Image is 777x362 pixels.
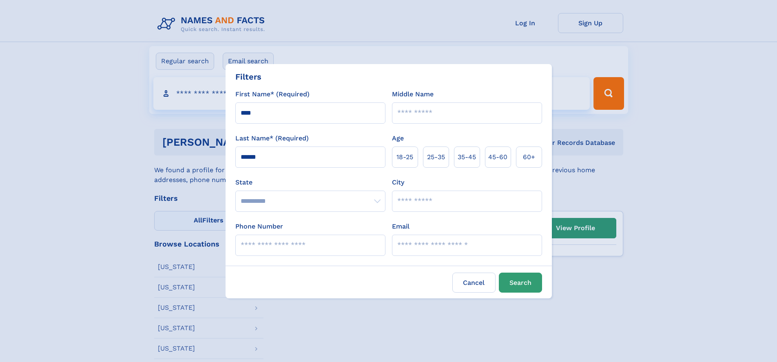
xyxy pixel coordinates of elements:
span: 35‑45 [458,152,476,162]
label: Cancel [452,273,496,293]
span: 18‑25 [396,152,413,162]
label: Age [392,133,404,143]
label: Phone Number [235,222,283,231]
label: First Name* (Required) [235,89,310,99]
span: 60+ [523,152,535,162]
span: 45‑60 [488,152,507,162]
div: Filters [235,71,261,83]
span: 25‑35 [427,152,445,162]
label: Middle Name [392,89,434,99]
button: Search [499,273,542,293]
label: Email [392,222,410,231]
label: City [392,178,404,187]
label: Last Name* (Required) [235,133,309,143]
label: State [235,178,385,187]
